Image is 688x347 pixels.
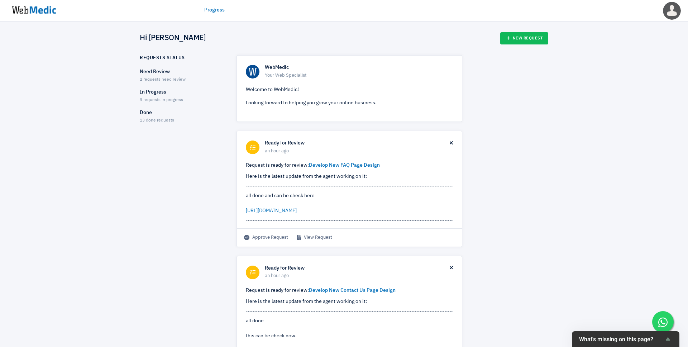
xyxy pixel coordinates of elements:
p: Done [140,109,224,117]
h4: Hi [PERSON_NAME] [140,34,206,43]
span: 13 done requests [140,118,174,123]
span: What's missing on this page? [579,336,664,343]
h6: Ready for Review [265,265,450,272]
p: Here is the latest update from the agent working on it: [246,173,453,180]
h6: Requests Status [140,55,185,61]
button: Show survey - What's missing on this page? [579,335,672,343]
p: Welcome to WebMedic! [246,86,453,94]
span: Your Web Specialist [265,72,453,79]
p: In Progress [140,89,224,96]
div: all done and can be check here [246,192,453,215]
a: New Request [500,32,549,44]
h6: WebMedic [265,65,453,71]
p: Need Review [140,68,224,76]
span: 3 requests in progress [140,98,183,102]
p: Request is ready for review: [246,162,453,169]
a: View Request [297,234,332,241]
span: 2 requests need review [140,77,186,82]
a: [URL][DOMAIN_NAME] [246,208,297,213]
p: Request is ready for review: [246,287,453,294]
span: Approve Request [244,234,288,241]
span: an hour ago [265,148,450,155]
p: Looking forward to helping you grow your online business. [246,99,453,107]
p: Here is the latest update from the agent working on it: [246,298,453,305]
a: Develop New FAQ Page Design [309,163,380,168]
a: Progress [204,6,225,14]
span: an hour ago [265,272,450,280]
a: Develop New Contact Us Page Design [309,288,396,293]
h6: Ready for Review [265,140,450,147]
